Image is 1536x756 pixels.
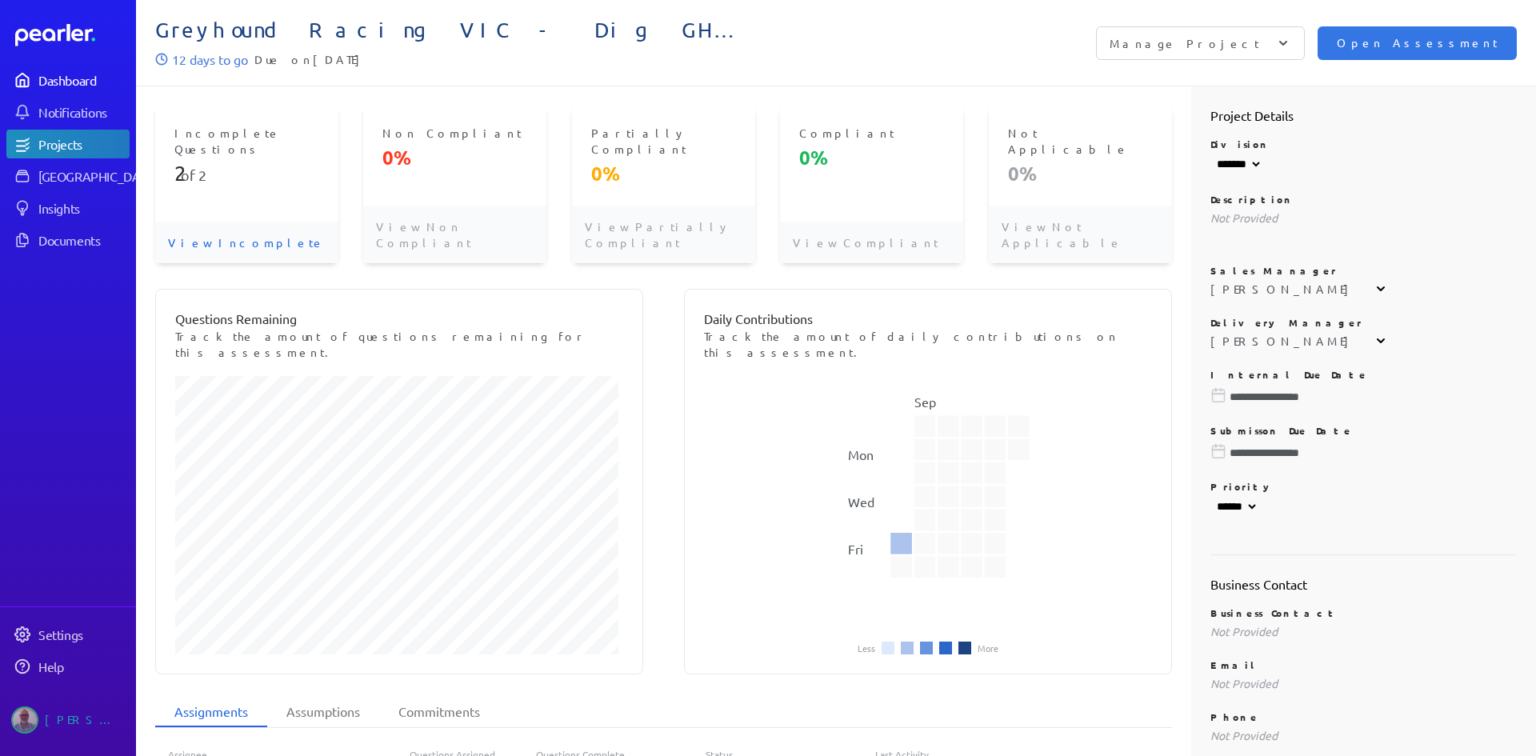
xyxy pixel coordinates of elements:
[172,50,248,69] p: 12 days to go
[267,697,379,727] li: Assumptions
[382,145,527,170] p: 0%
[848,494,874,510] text: Wed
[1210,676,1278,690] span: Not Provided
[6,652,130,681] a: Help
[174,161,181,186] span: 2
[1110,35,1259,51] p: Manage Project
[6,226,130,254] a: Documents
[1210,333,1357,349] div: [PERSON_NAME]
[799,125,944,141] p: Compliant
[6,162,130,190] a: [GEOGRAPHIC_DATA]
[38,104,128,120] div: Notifications
[704,309,1152,328] p: Daily Contributions
[6,130,130,158] a: Projects
[38,136,128,152] div: Projects
[1337,34,1498,52] span: Open Assessment
[780,222,963,263] p: View Compliant
[6,620,130,649] a: Settings
[1210,606,1518,619] p: Business Contact
[155,222,338,263] p: View Incomplete
[1210,624,1278,638] span: Not Provided
[254,50,368,69] span: Due on [DATE]
[1210,424,1518,437] p: Submisson Due Date
[1210,138,1518,150] p: Division
[175,309,623,328] p: Questions Remaining
[379,697,499,727] li: Commitments
[848,446,874,462] text: Mon
[704,328,1152,360] p: Track the amount of daily contributions on this assessment.
[1210,480,1518,493] p: Priority
[198,166,206,183] span: 2
[1210,210,1278,225] span: Not Provided
[1008,161,1153,186] p: 0%
[1210,193,1518,206] p: Description
[363,206,546,263] p: View Non Compliant
[38,626,128,642] div: Settings
[1210,389,1518,405] input: Please choose a due date
[1210,710,1518,723] p: Phone
[6,66,130,94] a: Dashboard
[1210,368,1518,381] p: Internal Due Date
[38,168,158,184] div: [GEOGRAPHIC_DATA]
[1008,125,1153,157] p: Not Applicable
[45,706,125,734] div: [PERSON_NAME]
[1210,316,1518,329] p: Delivery Manager
[591,161,736,186] p: 0%
[6,700,130,740] a: Jason Riches's photo[PERSON_NAME]
[174,161,319,186] p: of
[175,328,623,360] p: Track the amount of questions remaining for this assessment.
[15,24,130,46] a: Dashboard
[858,643,875,653] li: Less
[572,206,755,263] p: View Partially Compliant
[155,18,836,43] span: Greyhound Racing VIC - Dig GH Lifecyle Tracking
[38,658,128,674] div: Help
[1210,658,1518,671] p: Email
[848,541,863,557] text: Fri
[1210,445,1518,461] input: Please choose a due date
[1210,106,1518,125] h2: Project Details
[1210,281,1357,297] div: [PERSON_NAME]
[1210,574,1518,594] h2: Business Contact
[1210,728,1278,742] span: Not Provided
[174,125,319,157] p: Incomplete Questions
[1210,264,1518,277] p: Sales Manager
[799,145,944,170] p: 0%
[989,206,1172,263] p: View Not Applicable
[591,125,736,157] p: Partially Compliant
[1318,26,1517,60] button: Open Assessment
[382,125,527,141] p: Non Compliant
[914,394,935,410] text: Sep
[6,194,130,222] a: Insights
[38,72,128,88] div: Dashboard
[6,98,130,126] a: Notifications
[978,643,998,653] li: More
[11,706,38,734] img: Jason Riches
[38,200,128,216] div: Insights
[155,697,267,727] li: Assignments
[38,232,128,248] div: Documents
